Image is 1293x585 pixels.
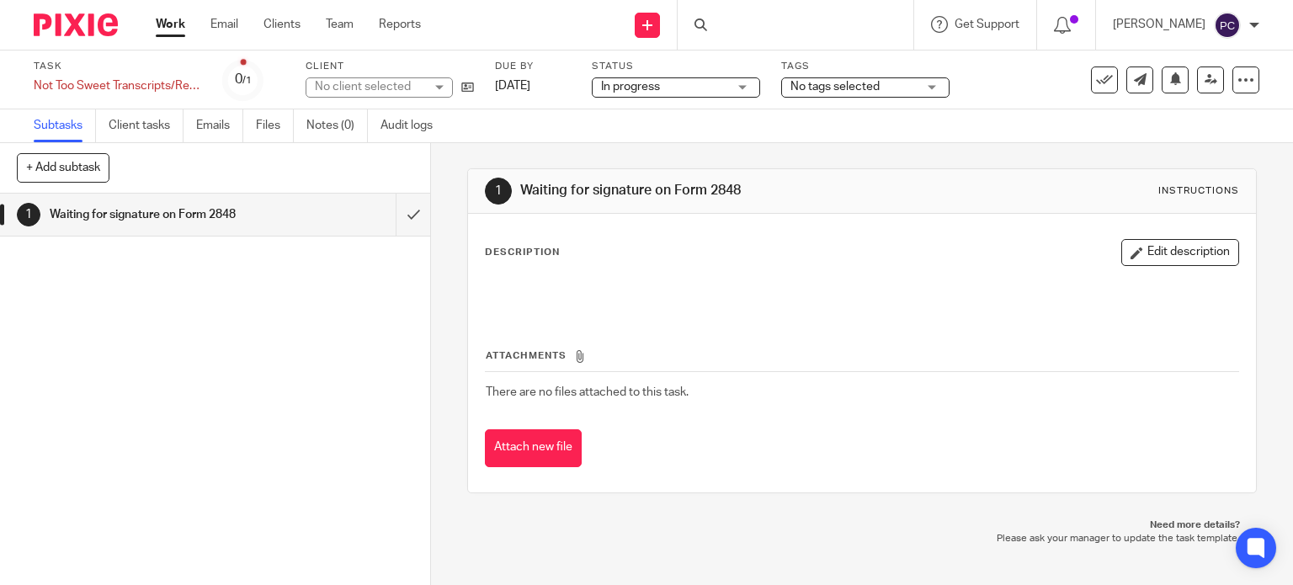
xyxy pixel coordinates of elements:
[1214,12,1241,39] img: svg%3E
[1121,239,1239,266] button: Edit description
[34,109,96,142] a: Subtasks
[50,202,269,227] h1: Waiting for signature on Form 2848
[242,76,252,85] small: /1
[484,519,1241,532] p: Need more details?
[210,16,238,33] a: Email
[380,109,445,142] a: Audit logs
[34,13,118,36] img: Pixie
[485,246,560,259] p: Description
[235,70,252,89] div: 0
[156,16,185,33] a: Work
[520,182,897,199] h1: Waiting for signature on Form 2848
[955,19,1019,30] span: Get Support
[790,81,880,93] span: No tags selected
[34,77,202,94] div: Not Too Sweet Transcripts/Return 2023
[495,60,571,73] label: Due by
[495,80,530,92] span: [DATE]
[306,109,368,142] a: Notes (0)
[306,60,474,73] label: Client
[34,60,202,73] label: Task
[196,109,243,142] a: Emails
[263,16,301,33] a: Clients
[1113,16,1205,33] p: [PERSON_NAME]
[256,109,294,142] a: Files
[486,386,689,398] span: There are no files attached to this task.
[315,78,424,95] div: No client selected
[485,429,582,467] button: Attach new file
[17,153,109,182] button: + Add subtask
[1158,184,1239,198] div: Instructions
[601,81,660,93] span: In progress
[379,16,421,33] a: Reports
[485,178,512,205] div: 1
[781,60,950,73] label: Tags
[592,60,760,73] label: Status
[484,532,1241,545] p: Please ask your manager to update the task template.
[109,109,184,142] a: Client tasks
[486,351,567,360] span: Attachments
[17,203,40,226] div: 1
[326,16,354,33] a: Team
